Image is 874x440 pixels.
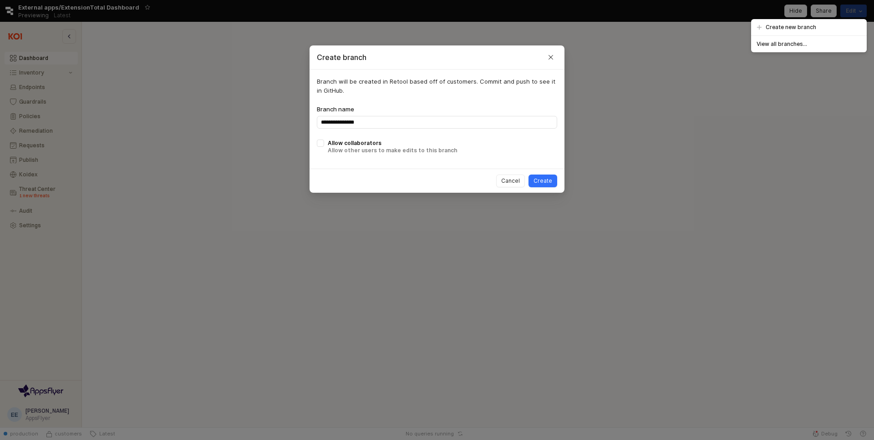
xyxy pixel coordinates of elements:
[501,177,520,185] p: Cancel
[496,175,525,187] button: Cancel
[317,106,557,112] div: Branch name
[534,177,552,185] p: Create
[328,140,457,154] div: Allow collaborators
[328,147,457,154] span: Allow other users to make edits to this branch
[317,52,366,63] h2: Create branch
[528,175,557,187] button: Create
[317,77,557,154] p: Branch will be created in Retool based off of customers. Commit and push to see it in GitHub.
[544,51,557,64] button: Close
